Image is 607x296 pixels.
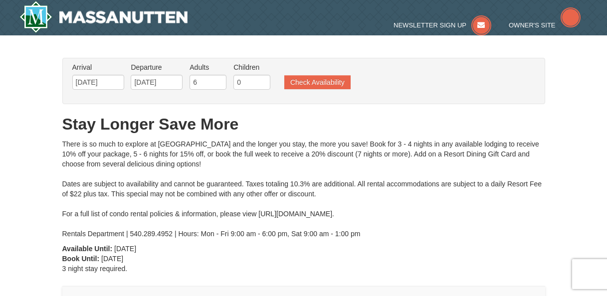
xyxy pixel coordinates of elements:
span: [DATE] [114,245,136,253]
a: Owner's Site [509,21,581,29]
strong: Book Until: [62,255,100,263]
span: Newsletter Sign Up [394,21,466,29]
label: Children [233,62,270,72]
div: There is so much to explore at [GEOGRAPHIC_DATA] and the longer you stay, the more you save! Book... [62,139,545,239]
h1: Stay Longer Save More [62,114,545,134]
a: Massanutten Resort [19,1,188,33]
span: 3 night stay required. [62,265,128,273]
label: Departure [131,62,183,72]
span: Owner's Site [509,21,556,29]
strong: Available Until: [62,245,113,253]
label: Adults [190,62,226,72]
label: Arrival [72,62,124,72]
button: Check Availability [284,75,351,89]
span: [DATE] [101,255,123,263]
img: Massanutten Resort Logo [19,1,188,33]
a: Newsletter Sign Up [394,21,491,29]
